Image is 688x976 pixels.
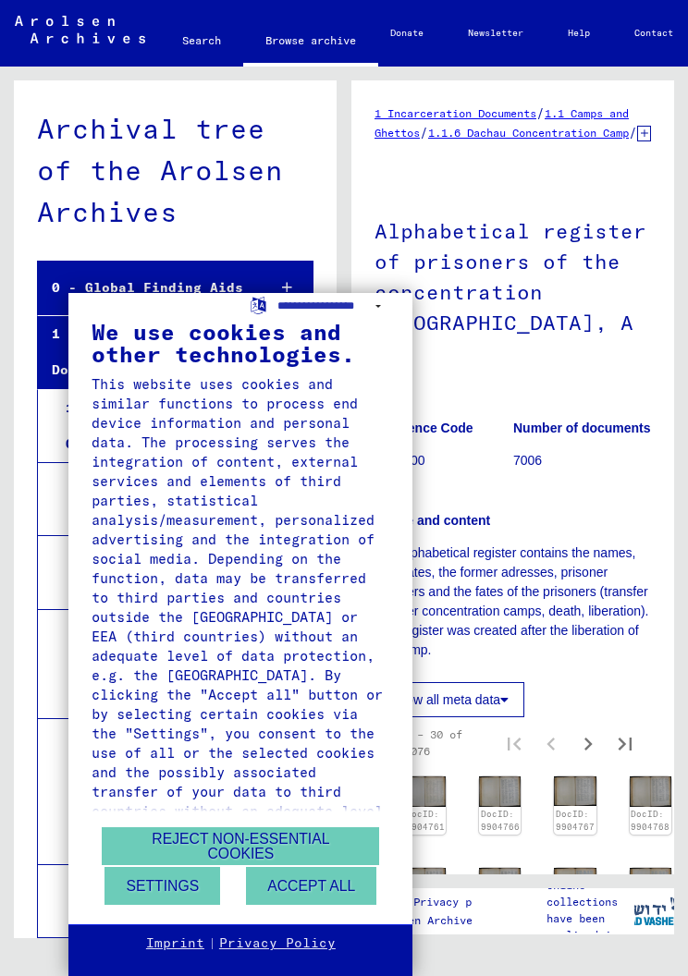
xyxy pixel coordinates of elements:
button: Settings [104,867,220,905]
div: We use cookies and other technologies. [92,321,389,365]
button: Accept all [246,867,376,905]
a: Privacy Policy [219,934,336,953]
a: Imprint [146,934,204,953]
div: This website uses cookies and similar functions to process end device information and personal da... [92,374,389,840]
button: Reject non-essential cookies [102,827,379,865]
